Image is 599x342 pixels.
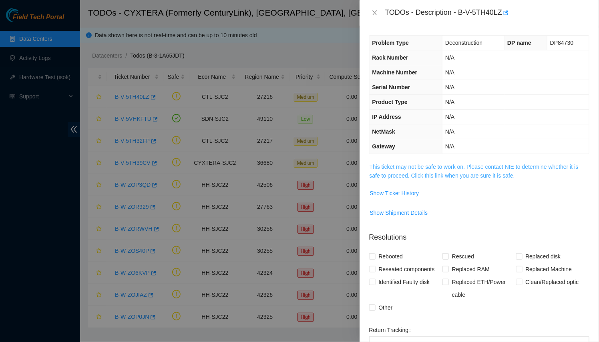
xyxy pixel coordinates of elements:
[445,69,454,76] span: N/A
[445,128,454,135] span: N/A
[372,10,378,16] span: close
[372,84,410,90] span: Serial Number
[449,250,477,263] span: Rescued
[376,276,433,288] span: Identified Faulty disk
[372,69,418,76] span: Machine Number
[523,276,582,288] span: Clean/Replaced optic
[385,6,589,19] div: TODOs - Description - B-V-5TH40LZ
[372,40,409,46] span: Problem Type
[449,263,493,276] span: Replaced RAM
[523,250,564,263] span: Replaced disk
[376,301,396,314] span: Other
[376,250,406,263] span: Rebooted
[372,128,396,135] span: NetMask
[445,40,482,46] span: Deconstruction
[372,99,408,105] span: Product Type
[370,187,420,200] button: Show Ticket History
[369,324,414,336] label: Return Tracking
[370,208,428,217] span: Show Shipment Details
[369,226,589,243] p: Resolutions
[523,263,575,276] span: Replaced Machine
[372,54,408,61] span: Rack Number
[370,206,428,219] button: Show Shipment Details
[449,276,516,301] span: Replaced ETH/Power cable
[445,99,454,105] span: N/A
[445,84,454,90] span: N/A
[445,143,454,150] span: N/A
[369,9,380,17] button: Close
[507,40,531,46] span: DP name
[376,263,438,276] span: Reseated components
[445,114,454,120] span: N/A
[370,189,419,198] span: Show Ticket History
[372,114,401,120] span: IP Address
[445,54,454,61] span: N/A
[550,40,573,46] span: DP84730
[372,143,396,150] span: Gateway
[370,164,579,179] a: This ticket may not be safe to work on. Please contact NIE to determine whether it is safe to pro...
